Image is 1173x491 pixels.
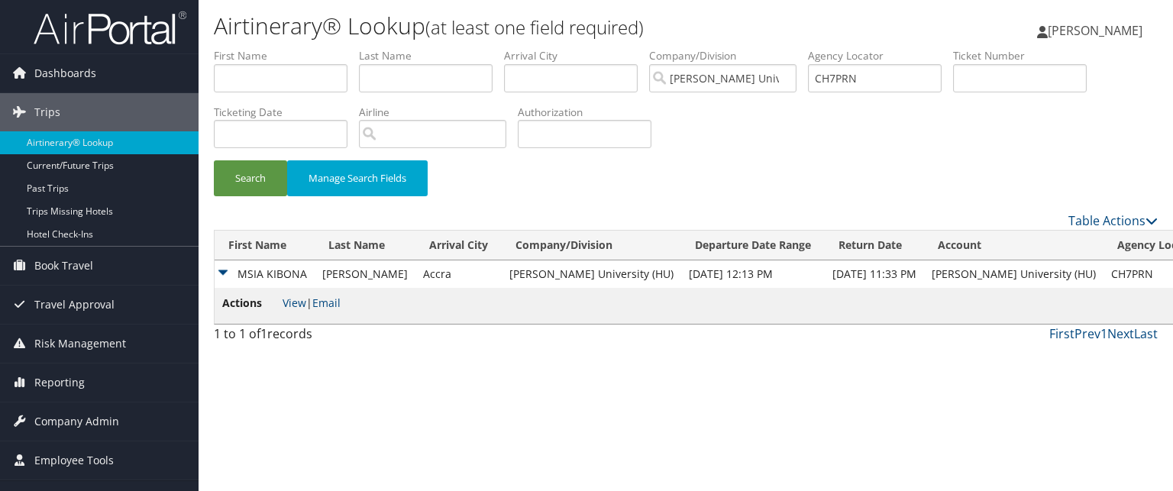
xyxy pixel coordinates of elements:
[215,260,315,288] td: MSIA KIBONA
[283,296,306,310] a: View
[502,231,681,260] th: Company/Division
[649,48,808,63] label: Company/Division
[808,48,953,63] label: Agency Locator
[214,10,843,42] h1: Airtinerary® Lookup
[283,296,341,310] span: |
[214,48,359,63] label: First Name
[260,325,267,342] span: 1
[34,286,115,324] span: Travel Approval
[34,441,114,480] span: Employee Tools
[415,260,502,288] td: Accra
[681,231,825,260] th: Departure Date Range: activate to sort column ascending
[504,48,649,63] label: Arrival City
[1049,325,1074,342] a: First
[287,160,428,196] button: Manage Search Fields
[34,93,60,131] span: Trips
[34,325,126,363] span: Risk Management
[415,231,502,260] th: Arrival City: activate to sort column ascending
[34,363,85,402] span: Reporting
[1134,325,1158,342] a: Last
[924,260,1104,288] td: [PERSON_NAME] University (HU)
[825,231,924,260] th: Return Date: activate to sort column ascending
[34,402,119,441] span: Company Admin
[1037,8,1158,53] a: [PERSON_NAME]
[1068,212,1158,229] a: Table Actions
[214,160,287,196] button: Search
[359,105,518,120] label: Airline
[34,10,186,46] img: airportal-logo.png
[222,295,280,312] span: Actions
[312,296,341,310] a: Email
[315,260,415,288] td: [PERSON_NAME]
[502,260,681,288] td: [PERSON_NAME] University (HU)
[315,231,415,260] th: Last Name: activate to sort column ascending
[1048,22,1142,39] span: [PERSON_NAME]
[825,260,924,288] td: [DATE] 11:33 PM
[924,231,1104,260] th: Account: activate to sort column ascending
[425,15,644,40] small: (at least one field required)
[1107,325,1134,342] a: Next
[1074,325,1100,342] a: Prev
[34,247,93,285] span: Book Travel
[359,48,504,63] label: Last Name
[214,105,359,120] label: Ticketing Date
[215,231,315,260] th: First Name: activate to sort column ascending
[34,54,96,92] span: Dashboards
[1100,325,1107,342] a: 1
[518,105,663,120] label: Authorization
[214,325,433,350] div: 1 to 1 of records
[953,48,1098,63] label: Ticket Number
[681,260,825,288] td: [DATE] 12:13 PM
